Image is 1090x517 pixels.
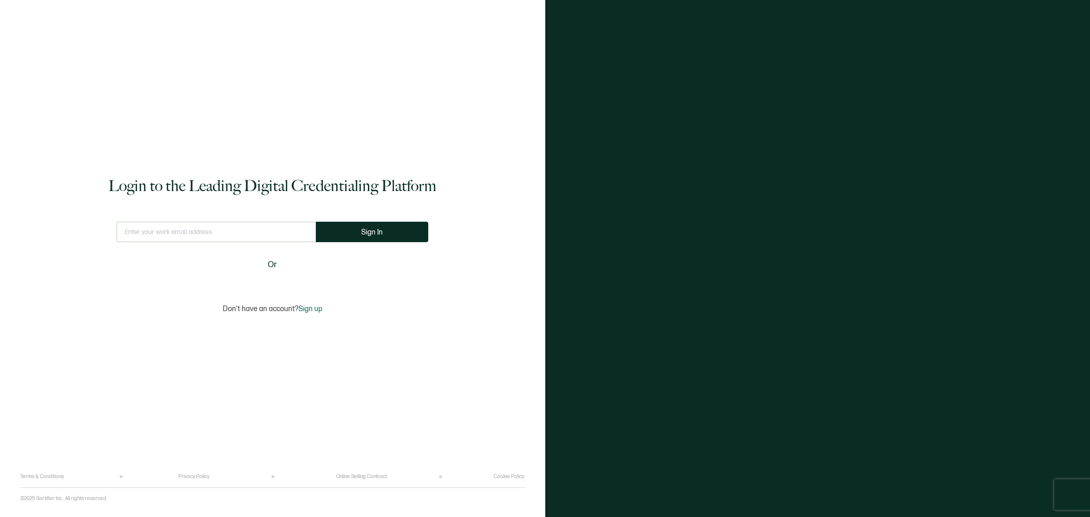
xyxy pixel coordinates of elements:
button: Sign In [316,222,428,242]
a: Privacy Policy [178,474,210,480]
input: Enter your work email address [117,222,316,242]
h1: Login to the Leading Digital Credentialing Platform [108,176,436,196]
p: Don't have an account? [223,304,322,313]
p: ©2025 Sertifier Inc.. All rights reserved. [20,496,107,502]
span: Or [268,258,277,271]
a: Cookie Policy [494,474,524,480]
a: Terms & Conditions [20,474,64,480]
a: Online Selling Contract [336,474,387,480]
span: Sign up [298,304,322,313]
span: Sign In [361,228,383,236]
